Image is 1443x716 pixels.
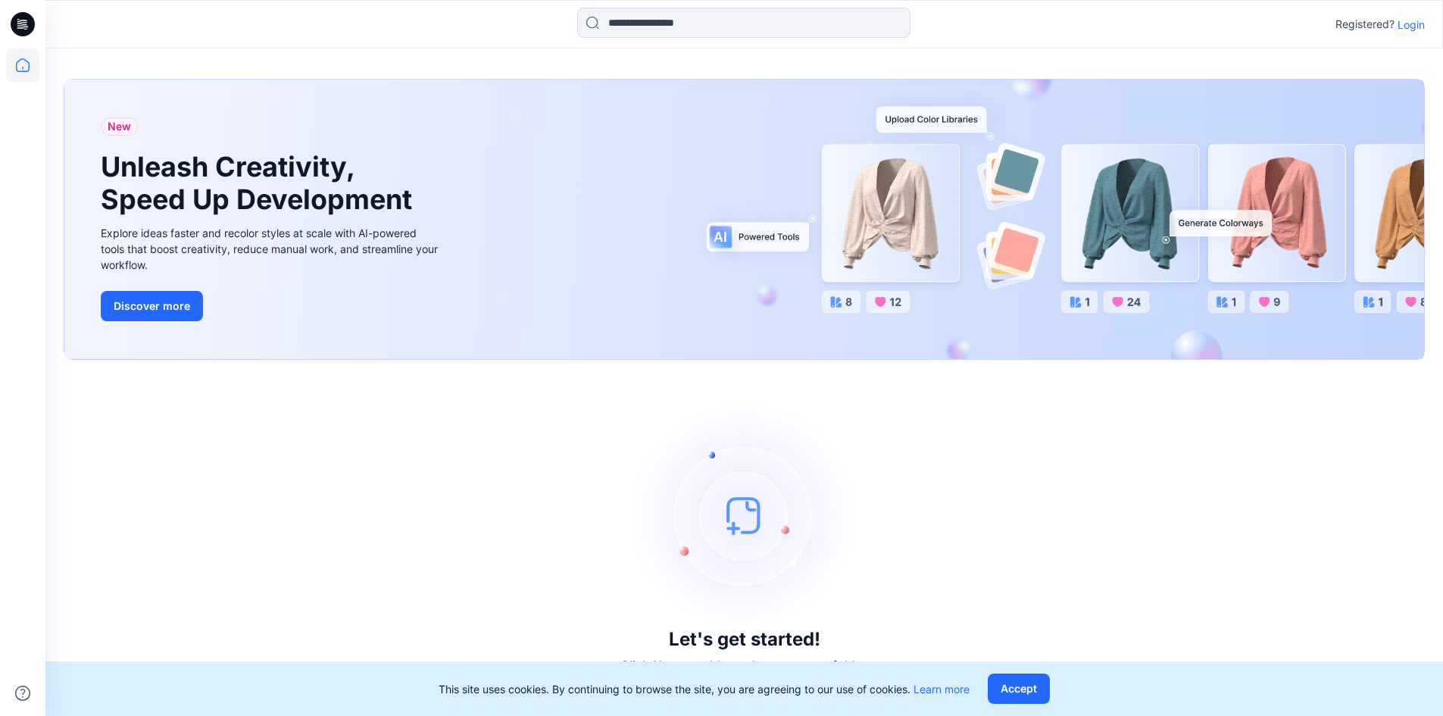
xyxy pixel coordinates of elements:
p: Click New to add a style or create a folder. [620,656,869,674]
div: Explore ideas faster and recolor styles at scale with AI-powered tools that boost creativity, red... [101,225,442,273]
p: This site uses cookies. By continuing to browse the site, you are agreeing to our use of cookies. [439,681,970,697]
p: Login [1398,17,1425,33]
a: Discover more [101,291,442,321]
h1: Unleash Creativity, Speed Up Development [101,151,419,216]
button: Discover more [101,291,203,321]
span: New [108,117,131,136]
img: empty-state-image.svg [631,402,858,629]
a: Learn more [914,683,970,696]
p: Registered? [1335,15,1395,33]
h3: Let's get started! [669,629,820,650]
button: Accept [988,674,1050,704]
